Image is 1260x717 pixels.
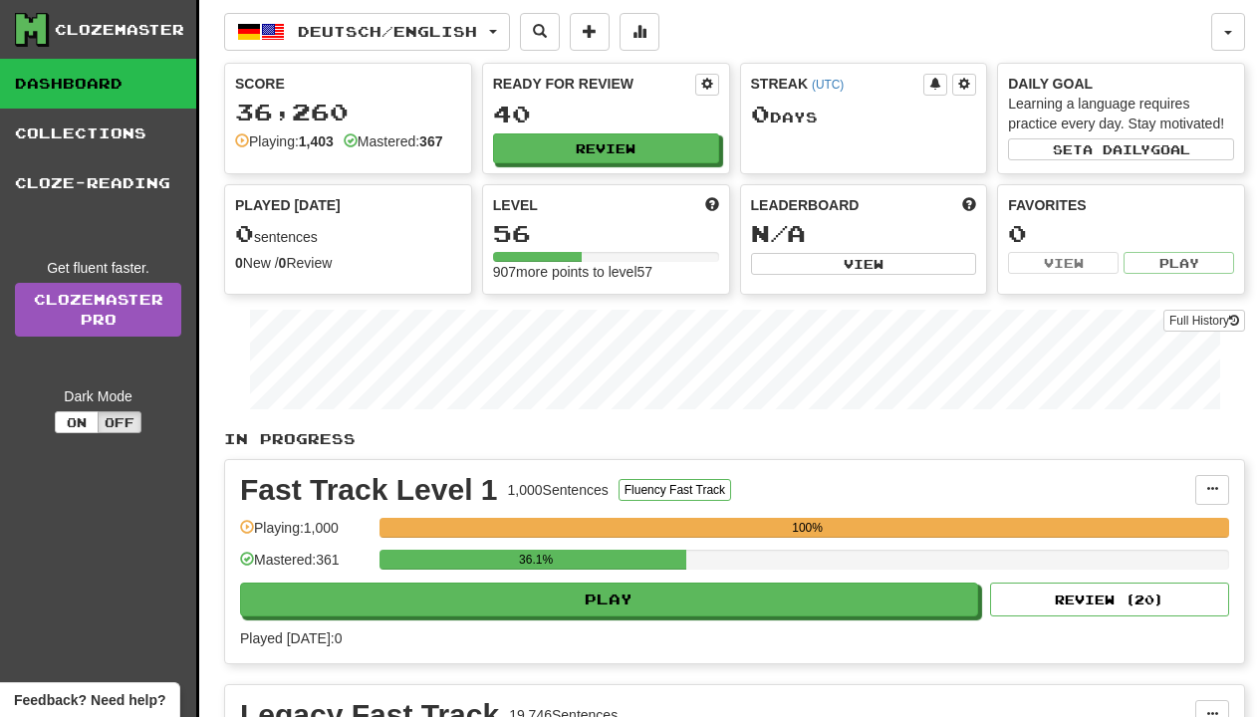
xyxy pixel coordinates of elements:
div: Mastered: [344,131,443,151]
button: View [751,253,977,275]
span: This week in points, UTC [962,195,976,215]
button: Seta dailygoal [1008,138,1234,160]
div: 0 [1008,221,1234,246]
div: 36,260 [235,100,461,124]
div: Mastered: 361 [240,550,370,583]
div: Day s [751,102,977,127]
span: Played [DATE]: 0 [240,630,342,646]
div: 1,000 Sentences [508,480,609,500]
div: Clozemaster [55,20,184,40]
div: Streak [751,74,924,94]
div: Dark Mode [15,386,181,406]
button: Off [98,411,141,433]
div: Playing: [235,131,334,151]
span: Leaderboard [751,195,860,215]
div: Playing: 1,000 [240,518,370,551]
span: 0 [751,100,770,127]
button: Full History [1163,310,1245,332]
div: Favorites [1008,195,1234,215]
button: Play [240,583,978,616]
span: Played [DATE] [235,195,341,215]
div: Get fluent faster. [15,258,181,278]
span: Score more points to level up [705,195,719,215]
div: 40 [493,102,719,126]
strong: 0 [279,255,287,271]
span: Level [493,195,538,215]
button: Search sentences [520,13,560,51]
div: Learning a language requires practice every day. Stay motivated! [1008,94,1234,133]
button: Play [1124,252,1234,274]
button: View [1008,252,1119,274]
a: (UTC) [812,78,844,92]
span: a daily [1083,142,1150,156]
div: 100% [385,518,1229,538]
div: New / Review [235,253,461,273]
div: 907 more points to level 57 [493,262,719,282]
button: Review (20) [990,583,1229,616]
div: 56 [493,221,719,246]
button: Review [493,133,719,163]
button: Deutsch/English [224,13,510,51]
strong: 367 [419,133,442,149]
strong: 1,403 [299,133,334,149]
a: ClozemasterPro [15,283,181,337]
span: N/A [751,219,806,247]
button: On [55,411,99,433]
div: Fast Track Level 1 [240,475,498,505]
div: sentences [235,221,461,247]
button: More stats [620,13,659,51]
span: 0 [235,219,254,247]
span: Open feedback widget [14,690,165,710]
button: Fluency Fast Track [619,479,731,501]
button: Add sentence to collection [570,13,610,51]
div: Score [235,74,461,94]
div: 36.1% [385,550,686,570]
p: In Progress [224,429,1245,449]
span: Deutsch / English [298,23,477,40]
strong: 0 [235,255,243,271]
div: Ready for Review [493,74,695,94]
div: Daily Goal [1008,74,1234,94]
